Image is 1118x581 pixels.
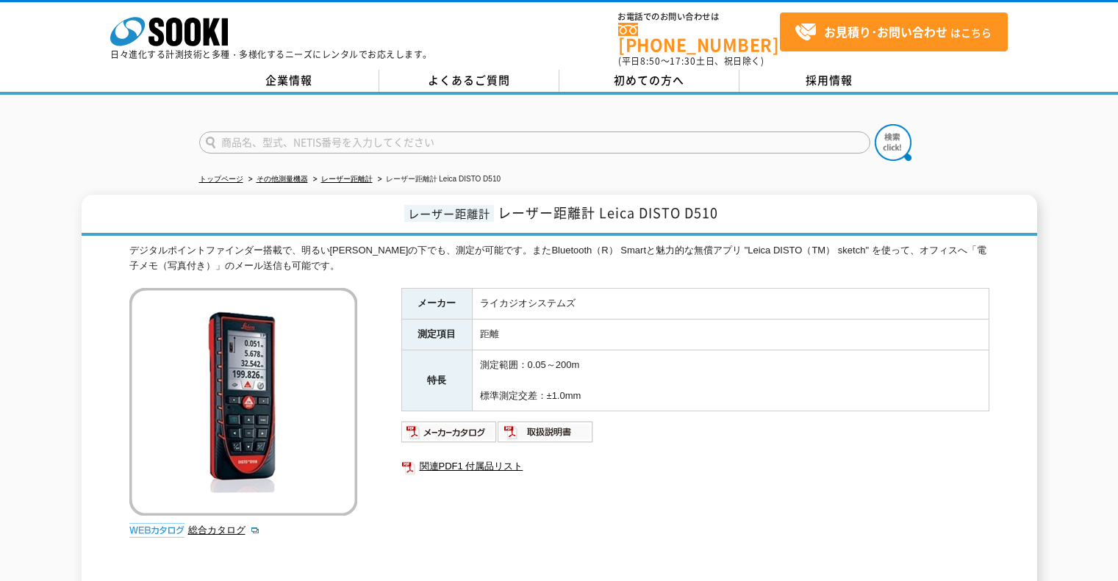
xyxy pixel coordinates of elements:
a: お見積り･お問い合わせはこちら [780,12,1008,51]
a: レーザー距離計 [321,175,373,183]
span: 17:30 [670,54,696,68]
a: 企業情報 [199,70,379,92]
a: 初めての方へ [559,70,739,92]
img: 取扱説明書 [498,420,594,444]
p: 日々進化する計測技術と多種・多様化するニーズにレンタルでお応えします。 [110,50,432,59]
img: webカタログ [129,523,184,538]
li: レーザー距離計 Leica DISTO D510 [375,172,501,187]
span: レーザー距離計 [404,205,494,222]
span: レーザー距離計 Leica DISTO D510 [498,203,718,223]
span: はこちら [795,21,992,43]
img: btn_search.png [875,124,911,161]
a: トップページ [199,175,243,183]
img: メーカーカタログ [401,420,498,444]
span: 初めての方へ [614,72,684,88]
a: メーカーカタログ [401,430,498,441]
th: メーカー [401,289,472,320]
input: 商品名、型式、NETIS番号を入力してください [199,131,870,154]
span: 8:50 [640,54,661,68]
a: [PHONE_NUMBER] [618,23,780,53]
td: 測定範囲：0.05～200m 標準測定交差：±1.0mm [472,350,989,411]
td: 距離 [472,320,989,350]
td: ライカジオシステムズ [472,289,989,320]
span: (平日 ～ 土日、祝日除く) [618,54,764,68]
th: 特長 [401,350,472,411]
span: お電話でのお問い合わせは [618,12,780,21]
strong: お見積り･お問い合わせ [824,23,947,40]
a: 採用情報 [739,70,920,92]
a: その他測量機器 [257,175,308,183]
img: レーザー距離計 Leica DISTO D510 [129,288,357,516]
a: 総合カタログ [188,524,260,535]
div: デジタルポイントファインダー搭載で、明るい[PERSON_NAME]の下でも、測定が可能です。またBluetooth（R） Smartと魅力的な無償アプリ "Leica DISTO（TM） sk... [129,243,989,274]
a: 関連PDF1 付属品リスト [401,457,989,476]
th: 測定項目 [401,320,472,350]
a: 取扱説明書 [498,430,594,441]
a: よくあるご質問 [379,70,559,92]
